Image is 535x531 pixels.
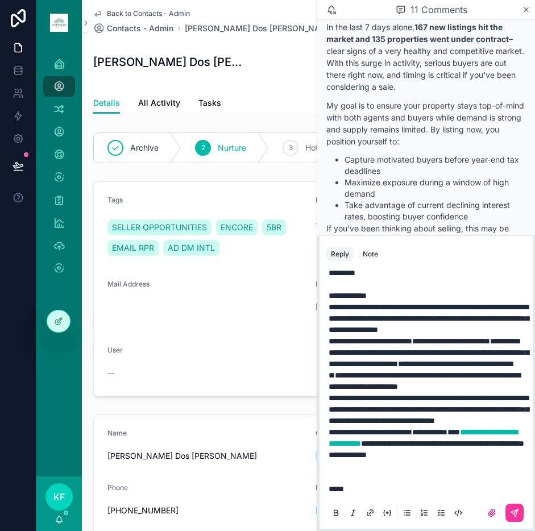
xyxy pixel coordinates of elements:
[107,367,114,379] span: --
[185,23,335,34] a: [PERSON_NAME] Dos [PERSON_NAME]
[107,483,128,492] span: Phone
[93,54,243,70] h1: [PERSON_NAME] Dos [PERSON_NAME]
[130,142,159,154] span: Archive
[316,429,352,437] span: Client Type
[345,200,526,222] li: Take advantage of current declining interest rates, boosting buyer confidence
[93,9,190,18] a: Back to Contacts - Admin
[316,483,333,492] span: Email
[168,242,215,254] span: AD DM INTL
[107,505,306,516] span: [PHONE_NUMBER]
[107,9,190,18] span: Back to Contacts - Admin
[221,222,253,233] span: ENCORE
[316,301,515,313] span: [STREET_ADDRESS][PERSON_NAME]
[198,93,221,115] a: Tasks
[358,247,383,261] button: Note
[112,222,207,233] span: SELLER OPPORTUNITIES
[93,93,120,114] a: Details
[326,247,354,261] button: Reply
[107,196,123,204] span: Tags
[345,154,526,177] li: Capture motivated buyers before year-end tax deadlines
[218,142,246,154] span: Nurture
[316,217,322,229] span: --
[138,97,180,109] span: All Activity
[316,196,348,204] span: Next Task
[163,240,219,256] a: AD DM INTL
[316,505,453,516] a: [EMAIL_ADDRESS][DOMAIN_NAME]
[50,14,68,32] img: App logo
[107,280,150,288] span: Mail Address
[93,97,120,109] span: Details
[326,99,526,147] p: My goal is to ensure your property stays top-of-mind with both agents and buyers while demand is ...
[107,23,173,34] span: Contacts - Admin
[36,45,82,293] div: scrollable content
[138,93,180,115] a: All Activity
[107,346,123,354] span: User
[289,143,293,152] span: 3
[345,177,526,200] li: Maximize exposure during a window of high demand
[107,219,211,235] a: SELLER OPPORTUNITIES
[198,97,221,109] span: Tasks
[316,280,356,288] span: Int'l Address
[363,250,378,259] div: Note
[305,142,318,154] span: Hot
[107,240,159,256] a: EMAIL RPR
[93,23,173,34] a: Contacts - Admin
[410,3,467,16] span: 11 Comments
[107,450,306,462] span: [PERSON_NAME] Dos [PERSON_NAME]
[53,490,65,504] span: KF
[326,21,526,93] p: In the last 7 days alone, – clear signs of a very healthy and competitive market. With this surge...
[216,219,258,235] a: ENCORE
[267,222,281,233] span: 5BR
[326,222,526,294] p: If you’ve been thinking about selling, this may be your best opportunity to secure top value for ...
[112,242,154,254] span: EMAIL RPR
[201,143,205,152] span: 2
[262,219,286,235] a: 5BR
[107,429,127,437] span: Name
[326,22,509,44] strong: 167 new listings hit the market and 135 properties went under contract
